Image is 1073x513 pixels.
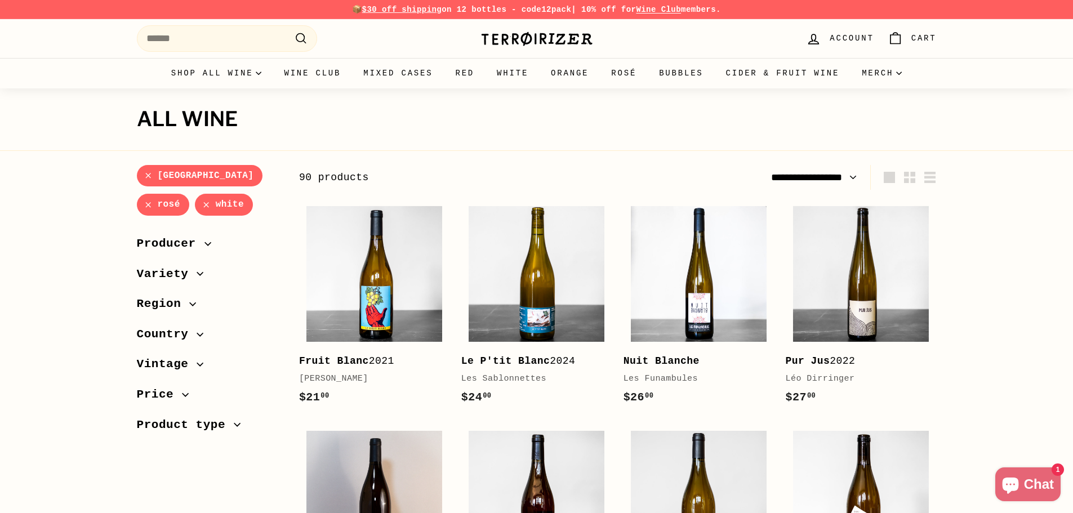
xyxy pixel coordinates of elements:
a: Rosé [600,58,648,88]
sup: 00 [483,392,491,400]
span: Country [137,325,197,344]
button: Country [137,322,281,353]
b: Pur Jus [786,355,830,367]
a: Pur Jus2022Léo Dirringer [786,198,937,417]
span: Price [137,385,182,404]
span: $27 [786,391,816,404]
a: rosé [137,194,189,216]
button: Vintage [137,352,281,382]
a: Wine Club [273,58,352,88]
span: Cart [911,32,937,44]
a: Orange [540,58,600,88]
a: White [486,58,540,88]
span: $26 [624,391,654,404]
span: Producer [137,234,204,253]
div: Les Sablonnettes [461,372,601,386]
inbox-online-store-chat: Shopify online store chat [992,467,1064,504]
a: [GEOGRAPHIC_DATA] [137,165,263,187]
b: Nuit Blanche [624,355,700,367]
sup: 00 [807,392,816,400]
a: Cider & Fruit Wine [715,58,851,88]
span: $24 [461,391,492,404]
div: Les Funambules [624,372,763,386]
a: Nuit Blanche Les Funambules [624,198,774,417]
div: 2024 [461,353,601,369]
div: Léo Dirringer [786,372,925,386]
a: Le P'tit Blanc2024Les Sablonnettes [461,198,612,417]
div: 90 products [299,169,618,186]
b: Fruit Blanc [299,355,369,367]
h1: All wine [137,108,937,131]
span: Variety [137,265,197,284]
button: Variety [137,262,281,292]
div: [PERSON_NAME] [299,372,439,386]
span: Region [137,295,190,314]
a: Bubbles [648,58,714,88]
button: Price [137,382,281,413]
div: 2022 [786,353,925,369]
summary: Shop all wine [160,58,273,88]
span: Account [830,32,874,44]
a: Cart [881,22,943,55]
p: 📦 on 12 bottles - code | 10% off for members. [137,3,937,16]
a: Account [799,22,880,55]
strong: 12pack [541,5,571,14]
span: Vintage [137,355,197,374]
b: Le P'tit Blanc [461,355,550,367]
button: Region [137,292,281,322]
div: 2021 [299,353,439,369]
button: Producer [137,231,281,262]
a: Red [444,58,486,88]
a: Wine Club [636,5,681,14]
summary: Merch [851,58,913,88]
sup: 00 [645,392,653,400]
span: $30 off shipping [362,5,442,14]
button: Product type [137,413,281,443]
span: $21 [299,391,330,404]
div: Primary [114,58,959,88]
a: Fruit Blanc2021[PERSON_NAME] [299,198,450,417]
a: white [195,194,253,216]
sup: 00 [320,392,329,400]
span: Product type [137,416,234,435]
a: Mixed Cases [352,58,444,88]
